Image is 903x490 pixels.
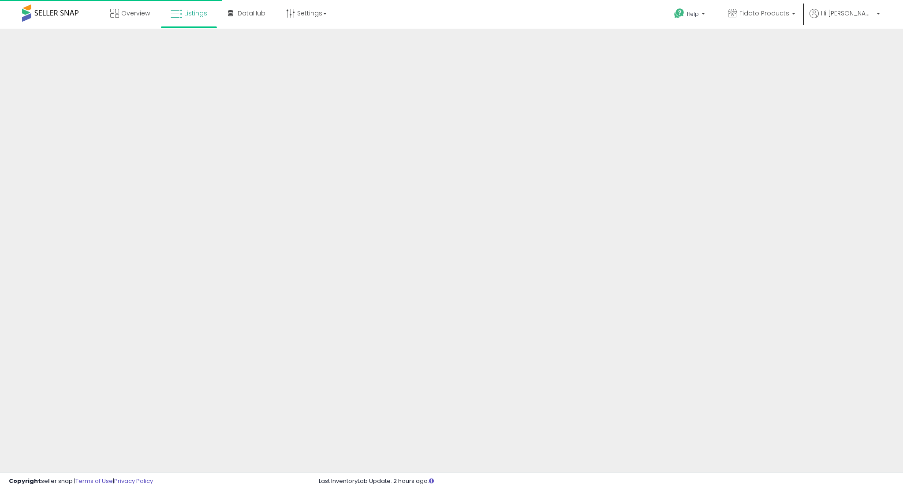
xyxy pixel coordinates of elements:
a: Hi [PERSON_NAME] [810,9,880,29]
span: Fidato Products [739,9,789,18]
span: Overview [121,9,150,18]
span: Help [687,10,699,18]
a: Help [667,1,714,29]
i: Get Help [674,8,685,19]
span: DataHub [238,9,265,18]
span: Listings [184,9,207,18]
span: Hi [PERSON_NAME] [821,9,874,18]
